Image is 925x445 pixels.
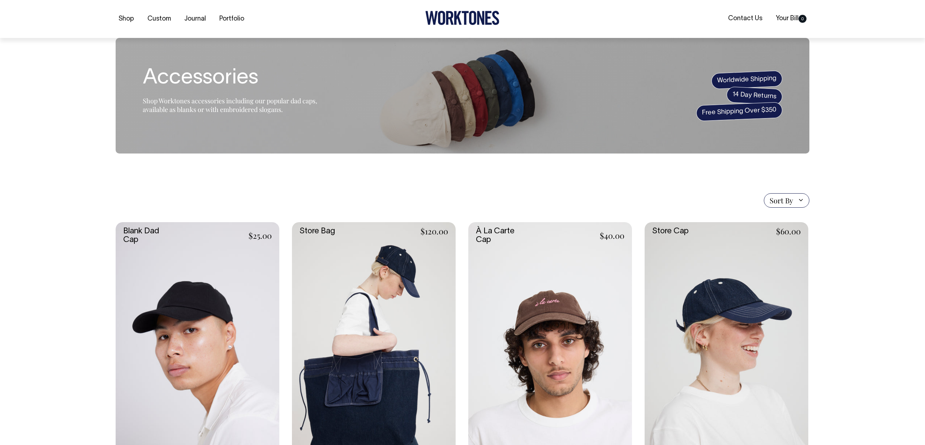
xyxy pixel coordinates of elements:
[799,15,806,23] span: 0
[770,196,793,205] span: Sort By
[696,102,783,121] span: Free Shipping Over $350
[773,13,809,25] a: Your Bill0
[143,96,317,114] span: Shop Worktones accessories including our popular dad caps, available as blanks or with embroidere...
[181,13,209,25] a: Journal
[145,13,174,25] a: Custom
[116,13,137,25] a: Shop
[725,13,765,25] a: Contact Us
[726,86,783,105] span: 14 Day Returns
[143,67,323,90] h1: Accessories
[216,13,247,25] a: Portfolio
[711,70,783,89] span: Worldwide Shipping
